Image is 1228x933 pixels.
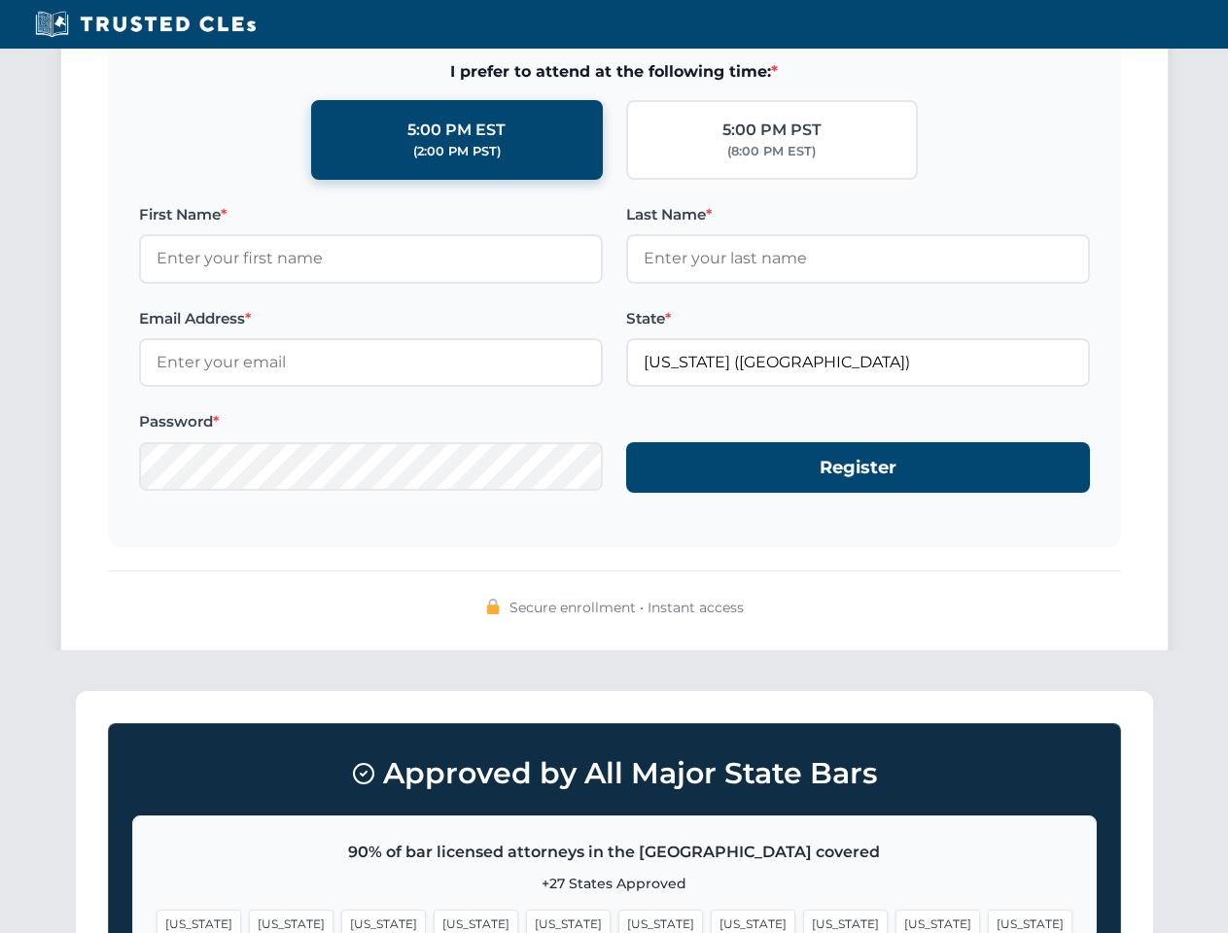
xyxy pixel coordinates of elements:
[626,234,1090,283] input: Enter your last name
[139,203,603,226] label: First Name
[626,307,1090,330] label: State
[139,307,603,330] label: Email Address
[626,442,1090,494] button: Register
[727,142,816,161] div: (8:00 PM EST)
[29,10,262,39] img: Trusted CLEs
[139,234,603,283] input: Enter your first name
[413,142,501,161] div: (2:00 PM PST)
[509,597,744,618] span: Secure enrollment • Instant access
[626,338,1090,387] input: Washington (WA)
[157,840,1072,865] p: 90% of bar licensed attorneys in the [GEOGRAPHIC_DATA] covered
[132,747,1097,800] h3: Approved by All Major State Bars
[485,599,501,614] img: 🔒
[722,118,822,143] div: 5:00 PM PST
[626,203,1090,226] label: Last Name
[139,338,603,387] input: Enter your email
[157,873,1072,894] p: +27 States Approved
[139,410,603,433] label: Password
[139,59,1090,85] span: I prefer to attend at the following time:
[407,118,506,143] div: 5:00 PM EST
